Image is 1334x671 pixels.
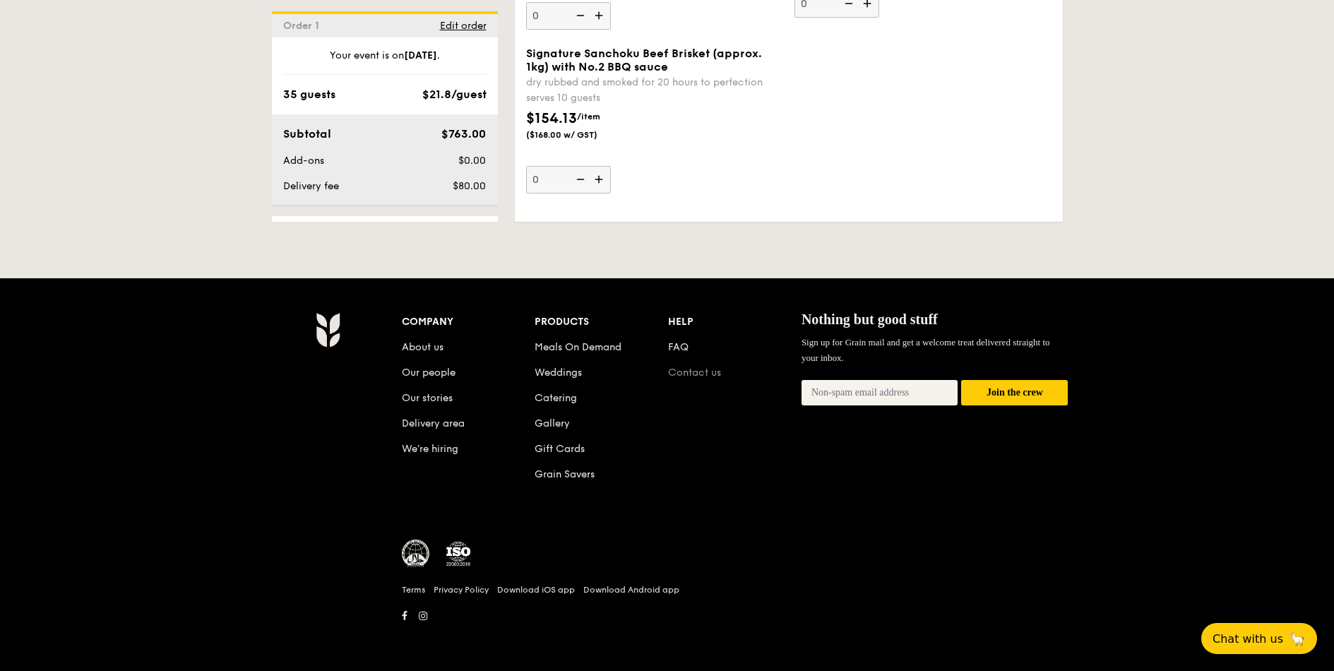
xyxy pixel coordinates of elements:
[590,166,611,193] img: icon-add.58712e84.svg
[526,129,622,141] span: ($168.00 w/ GST)
[802,380,958,405] input: Non-spam email address
[497,584,575,595] a: Download iOS app
[402,367,455,379] a: Our people
[535,341,621,353] a: Meals On Demand
[434,584,489,595] a: Privacy Policy
[535,392,577,404] a: Catering
[283,180,339,192] span: Delivery fee
[402,584,425,595] a: Terms
[402,417,465,429] a: Delivery area
[568,2,590,29] img: icon-reduce.1d2dbef1.svg
[316,312,340,348] img: AYc88T3wAAAABJRU5ErkJggg==
[453,180,486,192] span: $80.00
[668,312,802,332] div: Help
[526,76,783,88] div: dry rubbed and smoked for 20 hours to perfection
[526,47,762,73] span: Signature Sanchoku Beef Brisket (approx. 1kg) with No.2 BBQ sauce
[402,312,535,332] div: Company
[535,312,668,332] div: Products
[404,49,437,61] strong: [DATE]
[577,112,600,121] span: /item
[590,2,611,29] img: icon-add.58712e84.svg
[526,166,611,194] input: Signature Sanchoku Beef Brisket (approx. 1kg) with No.2 BBQ saucedry rubbed and smoked for 20 hou...
[961,380,1068,406] button: Join the crew
[802,311,938,327] span: Nothing but good stuff
[668,367,721,379] a: Contact us
[283,127,331,141] span: Subtotal
[283,155,324,167] span: Add-ons
[668,341,689,353] a: FAQ
[526,91,783,105] div: serves 10 guests
[535,443,585,455] a: Gift Cards
[402,341,443,353] a: About us
[526,110,577,127] span: $154.13
[441,127,486,141] span: $763.00
[1289,631,1306,647] span: 🦙
[1213,632,1283,646] span: Chat with us
[283,49,487,75] div: Your event is on .
[440,20,487,32] span: Edit order
[283,20,325,32] span: Order 1
[458,155,486,167] span: $0.00
[402,443,458,455] a: We’re hiring
[583,584,679,595] a: Download Android app
[535,468,595,480] a: Grain Savers
[535,417,570,429] a: Gallery
[802,337,1050,363] span: Sign up for Grain mail and get a welcome treat delivered straight to your inbox.
[261,626,1074,637] h6: Revision
[526,2,611,30] input: ($49.00 w/ GST)
[422,86,487,103] div: $21.8/guest
[568,166,590,193] img: icon-reduce.1d2dbef1.svg
[402,392,453,404] a: Our stories
[402,540,430,568] img: MUIS Halal Certified
[535,367,582,379] a: Weddings
[283,86,335,103] div: 35 guests
[444,540,472,568] img: ISO Certified
[1201,623,1317,654] button: Chat with us🦙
